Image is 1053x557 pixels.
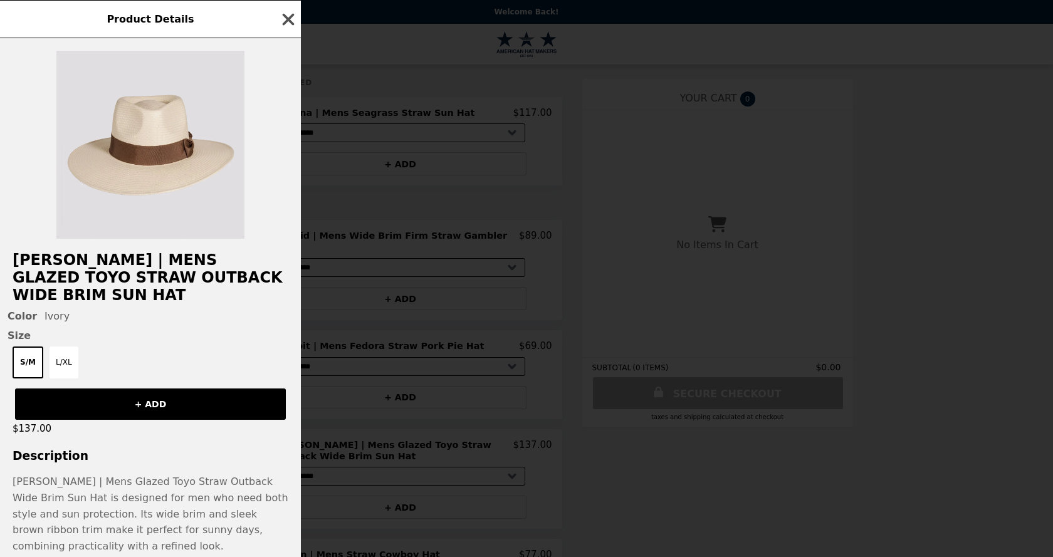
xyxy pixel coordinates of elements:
p: [PERSON_NAME] | Mens Glazed Toyo Straw Outback Wide Brim Sun Hat is designed for men who need bot... [13,474,288,554]
div: Ivory [8,310,293,322]
span: Color [8,310,37,322]
button: L/XL [50,346,78,378]
button: + ADD [15,388,286,420]
span: Product Details [107,13,194,25]
img: Ivory / S/M [56,51,244,239]
span: Size [8,330,293,341]
button: S/M [13,346,43,378]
